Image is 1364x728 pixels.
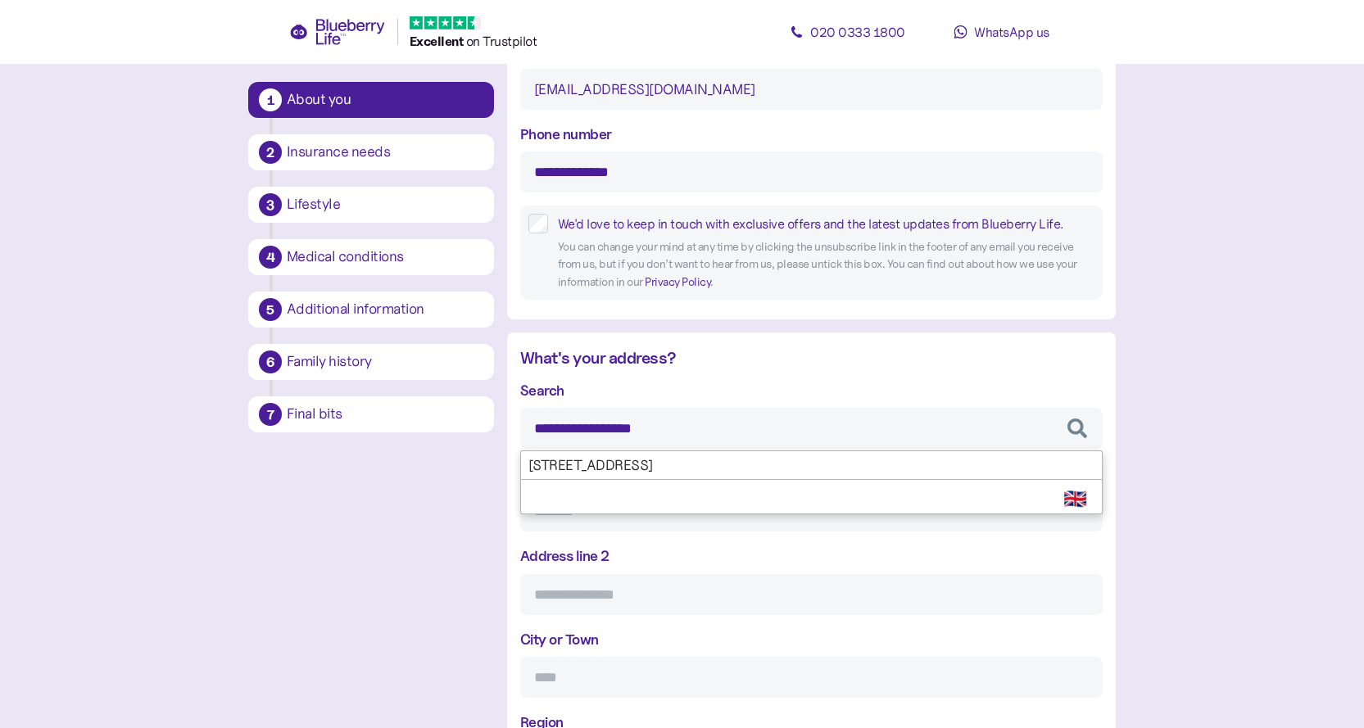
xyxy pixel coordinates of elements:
[259,350,282,373] div: 6
[259,246,282,269] div: 4
[520,346,1103,371] div: What's your address?
[248,134,494,170] button: 2Insurance needs
[520,123,612,145] label: Phone number
[521,451,1102,479] ul: Select your address
[645,274,710,289] a: Privacy Policy
[259,193,282,216] div: 3
[248,239,494,275] button: 4Medical conditions
[259,403,282,426] div: 7
[810,24,905,40] span: 020 0333 1800
[248,344,494,380] button: 6Family history
[774,16,922,48] a: 020 0333 1800
[466,33,537,49] span: on Trustpilot
[259,141,282,164] div: 2
[287,197,483,212] div: Lifestyle
[287,355,483,369] div: Family history
[248,396,494,432] button: 7Final bits
[520,69,1103,110] input: name@example.com
[287,250,483,265] div: Medical conditions
[287,302,483,317] div: Additional information
[287,93,483,107] div: About you
[558,238,1094,292] div: You can change your mind at any time by clicking the unsubscribe link in the footer of any email ...
[287,145,483,160] div: Insurance needs
[259,88,282,111] div: 1
[520,449,521,471] div: Start typing to find address
[259,298,282,321] div: 5
[248,82,494,118] button: 1About you
[520,379,564,401] label: Search
[974,24,1049,40] span: WhatsApp us
[410,33,466,49] span: Excellent ️
[520,545,609,567] label: Address line 2
[1063,486,1087,510] span: 🇬🇧
[521,451,1102,479] li: 61 Little Gearies, Cranbrook Road, Ilford, IG6
[248,187,494,223] button: 3Lifestyle
[287,407,483,422] div: Final bits
[558,214,1094,234] div: We'd love to keep in touch with exclusive offers and the latest updates from Blueberry Life.
[520,628,599,650] label: City or Town
[928,16,1076,48] a: WhatsApp us
[248,292,494,328] button: 5Additional information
